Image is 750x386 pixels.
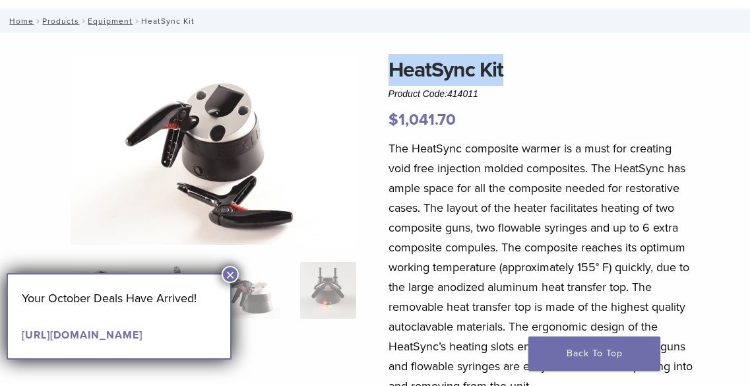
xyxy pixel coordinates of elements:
a: Home [5,16,34,26]
img: HeatSync Kit-4 [71,54,356,245]
img: HeatSync Kit - Image 2 [147,262,204,319]
a: [URL][DOMAIN_NAME] [22,329,142,342]
a: Equipment [88,16,133,26]
h1: HeatSync Kit [389,54,693,86]
span: 414011 [447,88,478,99]
span: / [79,18,88,24]
span: / [34,18,42,24]
a: Back To Top [528,337,660,371]
bdi: 1,041.70 [389,110,456,129]
img: HeatSync Kit - Image 4 [300,262,357,319]
a: Products [42,16,79,26]
span: Product Code: [389,88,478,99]
span: / [133,18,141,24]
img: HeatSync Kit - Image 3 [224,262,280,319]
p: Your October Deals Have Arrived! [22,288,216,308]
span: $ [389,110,398,129]
img: HeatSync-Kit-4-324x324.jpg [71,262,127,319]
button: Close [222,266,239,283]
